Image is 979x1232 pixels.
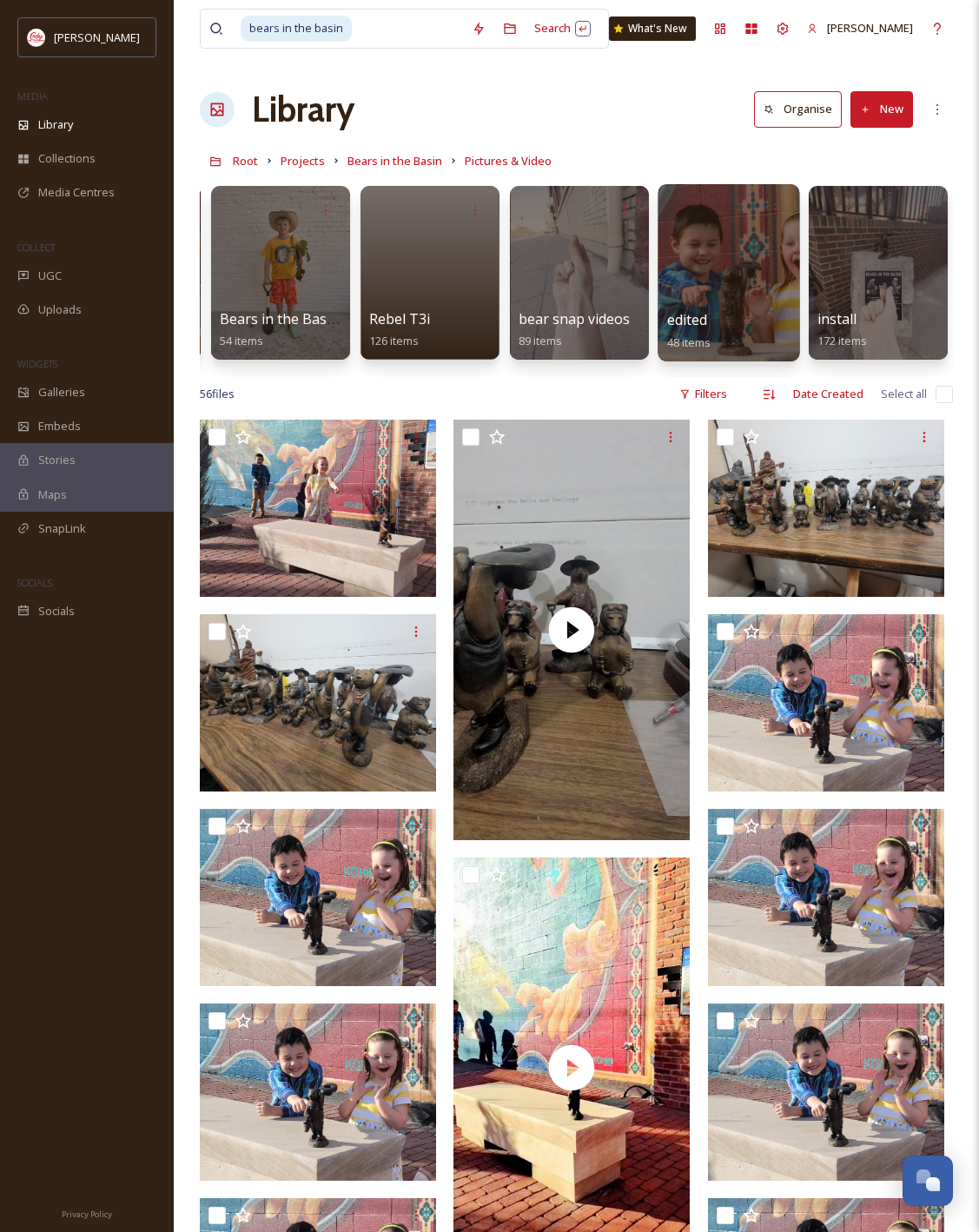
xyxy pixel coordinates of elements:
[17,576,52,589] span: SOCIALS
[62,1202,112,1223] a: Privacy Policy
[754,91,842,127] button: Organise
[252,83,354,136] a: Library
[708,420,944,597] img: 20240308_083546.jpg
[609,17,696,41] a: What's New
[526,11,599,45] div: Search
[17,89,48,103] span: MEDIA
[667,310,708,329] span: edited
[369,333,419,348] span: 126 items
[708,809,944,986] img: 20240229_155937.jpg
[798,11,922,45] a: [PERSON_NAME]
[281,150,325,171] a: Projects
[369,309,430,328] span: Rebel T3i
[233,153,258,169] span: Root
[220,309,448,328] span: Bears in the Basin Ribbon Cuttings
[241,16,352,41] span: bears in the basin
[233,150,258,171] a: Root
[817,311,867,348] a: install172 items
[817,309,857,328] span: install
[708,1003,944,1181] img: 20240229_155934.jpg
[220,333,263,348] span: 54 items
[38,384,85,401] span: Galleries
[38,520,86,537] span: SnapLink
[38,150,96,167] span: Collections
[38,116,73,133] span: Library
[519,333,562,348] span: 89 items
[347,150,442,171] a: Bears in the Basin
[667,334,711,349] span: 48 items
[38,603,75,619] span: Socials
[17,357,57,370] span: WIDGETS
[200,420,436,597] img: 20240229_154505.jpg
[347,153,442,169] span: Bears in the Basin
[38,418,81,434] span: Embeds
[17,241,55,254] span: COLLECT
[465,150,552,171] a: Pictures & Video
[519,311,630,348] a: bear snap videos89 items
[850,91,913,127] button: New
[200,1003,436,1181] img: 20240229_155936.jpg
[220,311,448,348] a: Bears in the Basin Ribbon Cuttings54 items
[465,153,552,169] span: Pictures & Video
[784,377,872,411] div: Date Created
[200,614,436,792] img: 20240308_083537.jpg
[903,1156,953,1206] button: Open Chat
[708,614,944,792] img: 20240229_155941.jpg
[38,268,62,284] span: UGC
[38,184,115,201] span: Media Centres
[453,420,690,840] img: thumbnail
[519,309,630,328] span: bear snap videos
[38,452,76,468] span: Stories
[54,30,140,45] span: [PERSON_NAME]
[62,1209,112,1220] span: Privacy Policy
[200,809,436,986] img: 20240229_155939.jpg
[881,386,927,402] span: Select all
[38,487,67,503] span: Maps
[28,29,45,46] img: images%20(1).png
[200,386,235,402] span: 56 file s
[671,377,736,411] div: Filters
[281,153,325,169] span: Projects
[667,312,711,350] a: edited48 items
[38,301,82,318] span: Uploads
[369,311,430,348] a: Rebel T3i126 items
[817,333,867,348] span: 172 items
[827,20,913,36] span: [PERSON_NAME]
